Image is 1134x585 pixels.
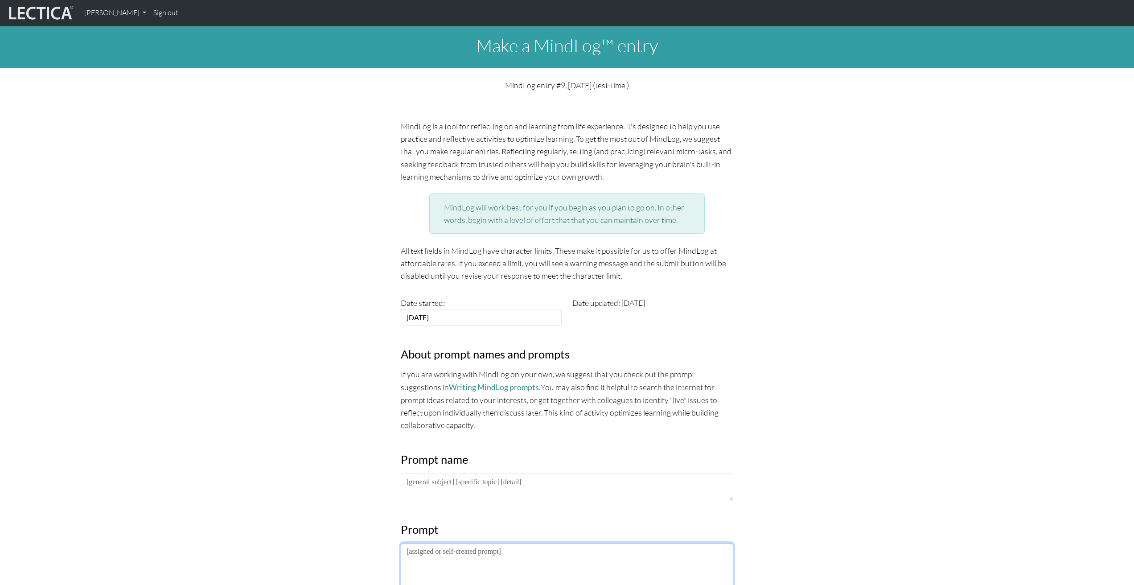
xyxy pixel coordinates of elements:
[81,4,150,22] a: [PERSON_NAME]
[401,523,733,536] h3: Prompt
[401,79,733,91] p: MindLog entry #9, [DATE] (test-time )
[401,368,733,431] p: If you are working with MindLog on your own, we suggest that you check out the prompt suggestions...
[401,453,733,466] h3: Prompt name
[401,244,733,282] p: All text fields in MindLog have character limits. These make it possible for us to offer MindLog ...
[449,383,541,392] a: Writing MindLog prompts.
[401,347,733,361] h3: About prompt names and prompts
[401,120,733,183] p: MindLog is a tool for reflecting on and learning from life experience. It's designed to help you ...
[150,4,182,22] a: Sign out
[429,194,705,234] div: MindLog will work best for you if you begin as you plan to go on. In other words, begin with a le...
[7,4,74,21] img: lecticalive
[401,297,445,309] label: Date started:
[567,297,739,326] div: Date updated: [DATE]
